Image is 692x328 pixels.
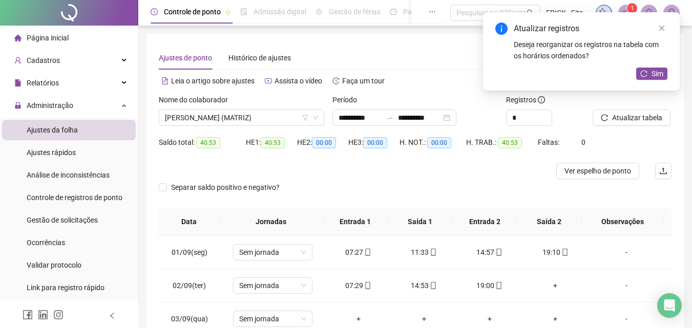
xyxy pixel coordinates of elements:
[159,54,212,62] span: Ajustes de ponto
[582,208,664,236] th: Observações
[538,138,561,146] span: Faltas:
[556,163,639,179] button: Ver espelho de ponto
[219,208,323,236] th: Jornadas
[386,114,394,122] span: swap-right
[363,137,387,148] span: 00:00
[27,101,73,110] span: Administração
[239,245,306,260] span: Sem jornada
[27,261,81,269] span: Validar protocolo
[171,315,208,323] span: 03/09(qua)
[14,102,22,109] span: lock
[27,193,122,202] span: Controle de registros de ponto
[531,313,580,324] div: +
[172,248,207,256] span: 01/09(seg)
[596,247,657,258] div: -
[517,208,581,236] th: Saída 2
[171,77,255,85] span: Leia o artigo sobre ajustes
[14,57,22,64] span: user-add
[173,281,206,290] span: 02/09(ter)
[390,8,397,15] span: dashboard
[159,137,246,148] div: Saldo total:
[332,94,364,105] label: Período
[538,96,545,103] span: info-circle
[581,138,585,146] span: 0
[644,8,654,17] span: bell
[14,34,22,41] span: home
[14,79,22,86] span: file
[246,137,297,148] div: HE 1:
[164,8,221,16] span: Controle de ponto
[652,68,663,79] span: Sim
[312,137,336,148] span: 00:00
[323,208,388,236] th: Entrada 1
[403,8,443,16] span: Painel do DP
[239,311,306,326] span: Sem jornada
[593,110,670,126] button: Atualizar tabela
[275,77,322,85] span: Assista o vídeo
[240,8,247,15] span: file-done
[427,137,451,148] span: 00:00
[560,249,569,256] span: mobile
[254,8,306,16] span: Admissão digital
[659,167,667,175] span: upload
[640,70,647,77] span: reload
[316,8,323,15] span: sun
[53,310,64,320] span: instagram
[627,3,637,13] sup: 1
[656,23,667,34] a: Close
[452,208,517,236] th: Entrada 2
[297,137,348,148] div: HE 2:
[27,171,110,179] span: Análise de inconsistências
[167,182,284,193] span: Separar saldo positivo e negativo?
[622,8,631,17] span: notification
[465,247,514,258] div: 14:57
[334,247,383,258] div: 07:27
[27,79,59,87] span: Relatórios
[27,56,60,64] span: Cadastros
[465,280,514,291] div: 19:00
[546,7,590,18] span: ERICK - Fitness Exclusive
[27,238,65,247] span: Ocorrências
[590,216,656,227] span: Observações
[400,247,449,258] div: 11:33
[494,249,502,256] span: mobile
[664,5,679,20] img: 5500
[161,77,169,84] span: file-text
[514,39,667,61] div: Deseja reorganizar os registros na tabela com os horários ordenados?
[514,23,667,35] div: Atualizar registros
[429,8,436,15] span: ellipsis
[109,312,116,319] span: left
[27,148,76,157] span: Ajustes rápidos
[27,126,78,134] span: Ajustes da folha
[495,23,508,35] span: info-circle
[302,115,308,121] span: filter
[466,137,538,148] div: H. TRAB.:
[531,280,580,291] div: +
[596,313,657,324] div: -
[598,7,610,18] img: sparkle-icon.fc2bf0ac1784a2077858766a79e2daf3.svg
[400,313,449,324] div: +
[601,114,608,121] span: reload
[657,293,682,318] div: Open Intercom Messenger
[23,310,33,320] span: facebook
[342,77,385,85] span: Faça um tour
[429,282,437,289] span: mobile
[612,112,662,123] span: Atualizar tabela
[363,249,371,256] span: mobile
[386,114,394,122] span: to
[498,137,522,148] span: 40:53
[334,313,383,324] div: +
[636,68,667,80] button: Sim
[228,54,291,62] span: Histórico de ajustes
[388,208,452,236] th: Saída 1
[348,137,400,148] div: HE 3:
[506,94,545,105] span: Registros
[527,9,534,17] span: search
[631,5,634,12] span: 1
[400,280,449,291] div: 14:53
[531,247,580,258] div: 19:10
[265,77,272,84] span: youtube
[334,280,383,291] div: 07:29
[596,280,657,291] div: -
[239,278,306,293] span: Sem jornada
